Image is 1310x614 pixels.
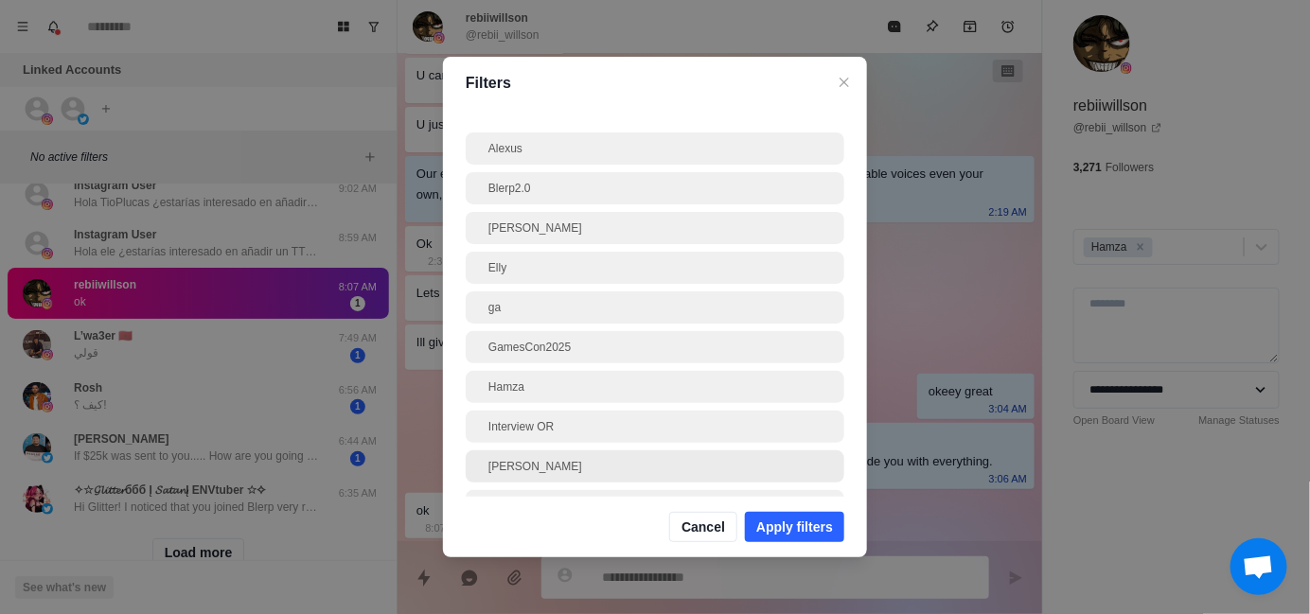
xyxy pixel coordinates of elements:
button: Apply filters [745,512,844,542]
div: Blerp2.0 [488,180,822,197]
div: ga [488,299,822,316]
button: Cancel [669,512,737,542]
a: Open chat [1230,538,1287,595]
button: Close [833,71,856,94]
div: Hamza [488,378,822,395]
div: GamesCon2025 [488,339,822,356]
div: [PERSON_NAME] [488,219,822,237]
p: Filters [466,72,844,95]
div: Alexus [488,140,822,157]
div: Interview OR [488,418,822,435]
div: Elly [488,259,822,276]
div: [PERSON_NAME] [488,458,822,475]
